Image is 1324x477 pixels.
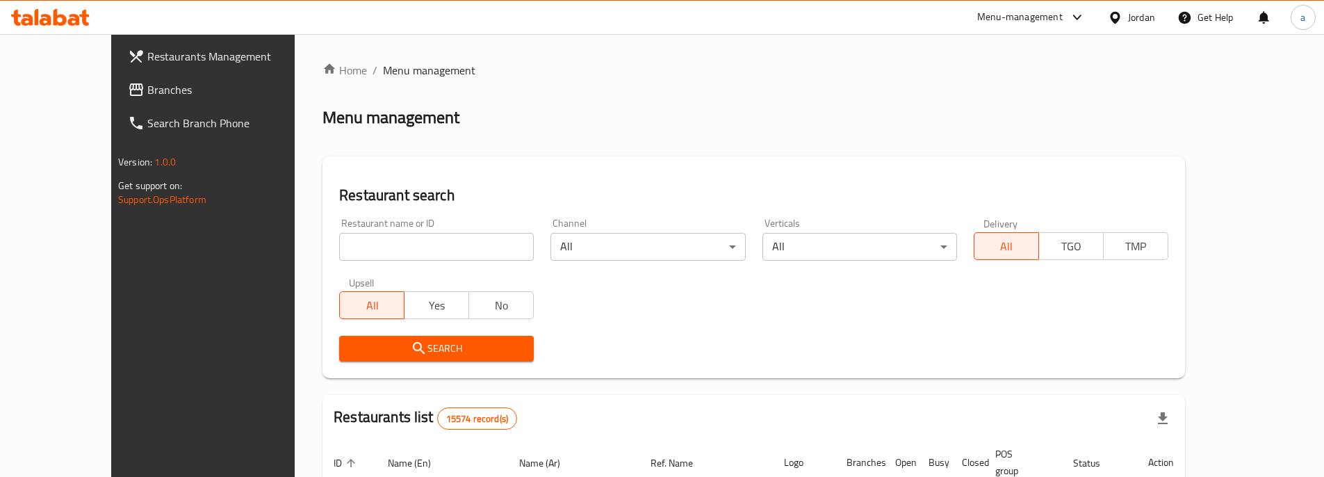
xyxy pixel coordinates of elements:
[438,412,516,426] span: 15574 record(s)
[147,81,321,98] span: Branches
[475,296,528,316] span: No
[974,232,1039,260] button: All
[334,407,517,430] h2: Restaurants list
[147,48,321,65] span: Restaurants Management
[339,336,534,362] button: Search
[762,233,957,261] div: All
[147,115,321,131] span: Search Branch Phone
[118,177,182,195] span: Get support on:
[322,62,1185,79] nav: breadcrumb
[383,62,475,79] span: Menu management
[345,296,399,316] span: All
[1103,232,1168,260] button: TMP
[651,455,711,471] span: Ref. Name
[117,73,332,106] a: Branches
[404,291,469,319] button: Yes
[1073,455,1118,471] span: Status
[519,455,578,471] span: Name (Ar)
[322,106,459,129] h2: Menu management
[154,153,176,171] span: 1.0.0
[977,9,1063,26] div: Menu-management
[1300,10,1305,25] span: a
[350,340,523,357] span: Search
[118,153,152,171] span: Version:
[550,233,745,261] div: All
[118,191,206,209] a: Support.OpsPlatform
[117,106,332,140] a: Search Branch Phone
[983,218,1018,228] label: Delivery
[349,277,375,287] label: Upsell
[437,407,517,430] div: Total records count
[1109,236,1163,257] span: TMP
[410,296,464,316] span: Yes
[468,291,534,319] button: No
[1128,10,1155,25] div: Jordan
[388,455,449,471] span: Name (En)
[339,185,1168,206] h2: Restaurant search
[1038,232,1104,260] button: TGO
[339,291,404,319] button: All
[117,40,332,73] a: Restaurants Management
[980,236,1033,257] span: All
[334,455,360,471] span: ID
[339,233,534,261] input: Search for restaurant name or ID..
[373,62,377,79] li: /
[1045,236,1098,257] span: TGO
[1146,402,1179,435] div: Export file
[322,62,367,79] a: Home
